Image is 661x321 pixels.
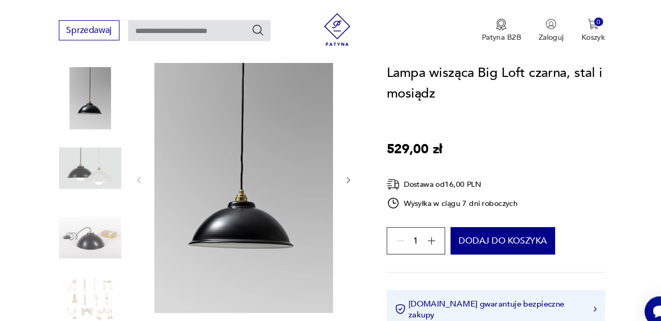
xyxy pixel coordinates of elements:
[73,195,132,254] img: Zdjęcie produktu Lampa wisząca Big Loft czarna, stal i mosiądz
[382,186,506,198] div: Wysyłka w ciągu 7 dni roboczych
[73,261,132,320] img: Zdjęcie produktu Lampa wisząca Big Loft czarna, stal i mosiądz
[566,18,588,40] button: 0Koszyk
[73,63,132,122] img: Zdjęcie produktu Lampa wisząca Big Loft czarna, stal i mosiądz
[472,30,509,40] p: Patyna B2B
[532,18,543,28] img: Ikonka użytkownika
[472,18,509,40] button: Patyna B2B
[577,290,580,295] img: Ikona strzałki w prawo
[390,287,400,297] img: Ikona certyfikatu
[407,224,412,231] span: 1
[578,17,587,25] div: 0
[255,22,267,35] button: Szukaj
[472,18,509,40] a: Ikona medaluPatyna B2B
[390,307,460,316] li: Ochrona Kupującego
[526,30,549,40] p: Zaloguj
[73,26,130,33] a: Sprzedawaj
[73,130,132,188] img: Zdjęcie produktu Lampa wisząca Big Loft czarna, stal i mosiądz
[320,12,351,43] img: Patyna - sklep z meblami i dekoracjami vintage
[572,18,583,28] img: Ikona koszyka
[382,59,588,99] h1: Lampa wisząca Big Loft czarna, stal i mosiądz
[73,19,130,38] button: Sprzedawaj
[626,280,655,309] iframe: Smartsupp widget button
[485,18,496,29] img: Ikona medalu
[566,30,588,40] p: Koszyk
[443,215,541,240] button: Dodaj do koszyka
[382,168,506,181] div: Dostawa od 16,00 PLN
[390,282,580,302] button: [DOMAIN_NAME] gwarantuje bezpieczne zakupy
[382,132,435,151] p: 529,00 zł
[526,18,549,40] button: Zaloguj
[382,168,395,181] img: Ikona dostawy
[163,43,332,296] img: Zdjęcie produktu Lampa wisząca Big Loft czarna, stal i mosiądz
